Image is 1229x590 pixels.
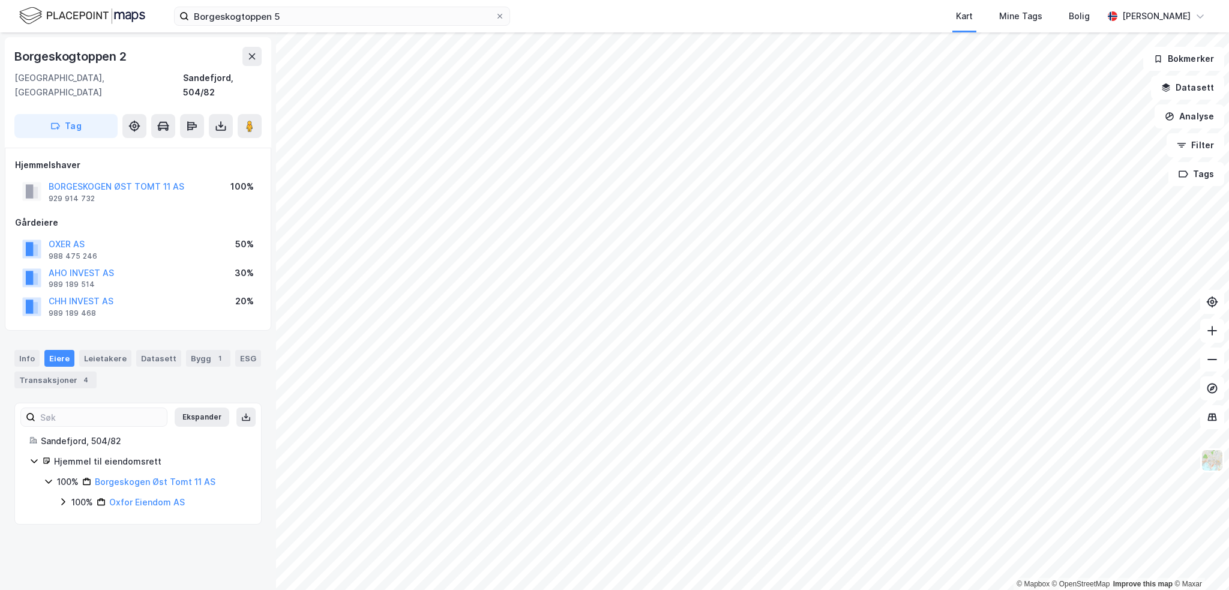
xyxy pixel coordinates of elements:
[1155,104,1224,128] button: Analyse
[235,350,261,367] div: ESG
[14,372,97,388] div: Transaksjoner
[235,237,254,251] div: 50%
[109,497,185,507] a: Oxfor Eiendom AS
[19,5,145,26] img: logo.f888ab2527a4732fd821a326f86c7f29.svg
[189,7,495,25] input: Søk på adresse, matrikkel, gårdeiere, leietakere eller personer
[1143,47,1224,71] button: Bokmerker
[183,71,262,100] div: Sandefjord, 504/82
[1151,76,1224,100] button: Datasett
[49,280,95,289] div: 989 189 514
[35,408,167,426] input: Søk
[1168,162,1224,186] button: Tags
[95,477,215,487] a: Borgeskogen Øst Tomt 11 AS
[54,454,247,469] div: Hjemmel til eiendomsrett
[175,408,229,427] button: Ekspander
[79,350,131,367] div: Leietakere
[15,158,261,172] div: Hjemmelshaver
[44,350,74,367] div: Eiere
[1052,580,1110,588] a: OpenStreetMap
[230,179,254,194] div: 100%
[1017,580,1050,588] a: Mapbox
[49,309,96,318] div: 989 189 468
[235,294,254,309] div: 20%
[14,114,118,138] button: Tag
[14,350,40,367] div: Info
[71,495,93,510] div: 100%
[1167,133,1224,157] button: Filter
[235,266,254,280] div: 30%
[186,350,230,367] div: Bygg
[15,215,261,230] div: Gårdeiere
[1113,580,1173,588] a: Improve this map
[14,47,129,66] div: Borgeskogtoppen 2
[49,251,97,261] div: 988 475 246
[999,9,1042,23] div: Mine Tags
[1069,9,1090,23] div: Bolig
[1122,9,1191,23] div: [PERSON_NAME]
[136,350,181,367] div: Datasett
[49,194,95,203] div: 929 914 732
[214,352,226,364] div: 1
[1169,532,1229,590] div: Kontrollprogram for chat
[1201,449,1224,472] img: Z
[1169,532,1229,590] iframe: Chat Widget
[41,434,247,448] div: Sandefjord, 504/82
[80,374,92,386] div: 4
[57,475,79,489] div: 100%
[956,9,973,23] div: Kart
[14,71,183,100] div: [GEOGRAPHIC_DATA], [GEOGRAPHIC_DATA]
